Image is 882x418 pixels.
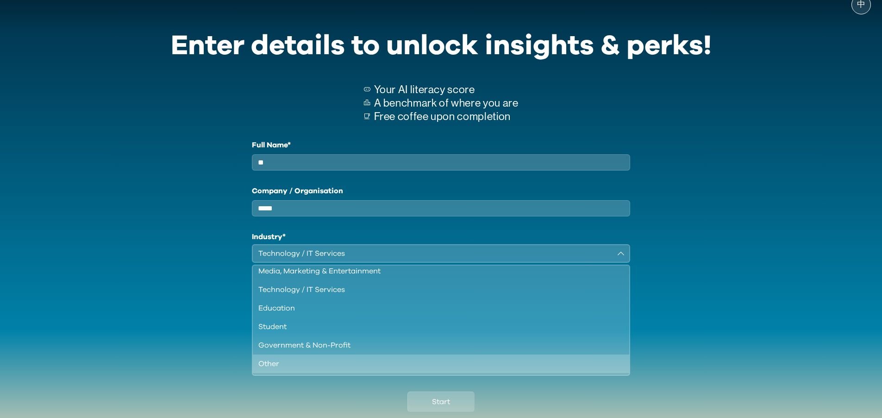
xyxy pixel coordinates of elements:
div: Education [258,303,613,314]
p: Free coffee upon completion [374,110,519,123]
div: Media, Marketing & Entertainment [258,266,613,277]
div: Technology / IT Services [258,248,611,259]
div: Enter details to unlock insights & perks! [171,24,712,68]
button: Start [407,392,475,412]
label: Company / Organisation [252,185,631,196]
div: Student [258,321,613,332]
div: Government & Non-Profit [258,340,613,351]
p: Your AI literacy score [374,83,519,96]
div: Other [258,358,613,369]
span: Start [432,396,450,407]
div: Technology / IT Services [258,284,613,295]
h1: Industry* [252,231,631,242]
p: A benchmark of where you are [374,96,519,110]
label: Full Name* [252,139,631,151]
ul: Technology / IT Services [252,265,631,376]
button: Technology / IT Services [252,244,631,263]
